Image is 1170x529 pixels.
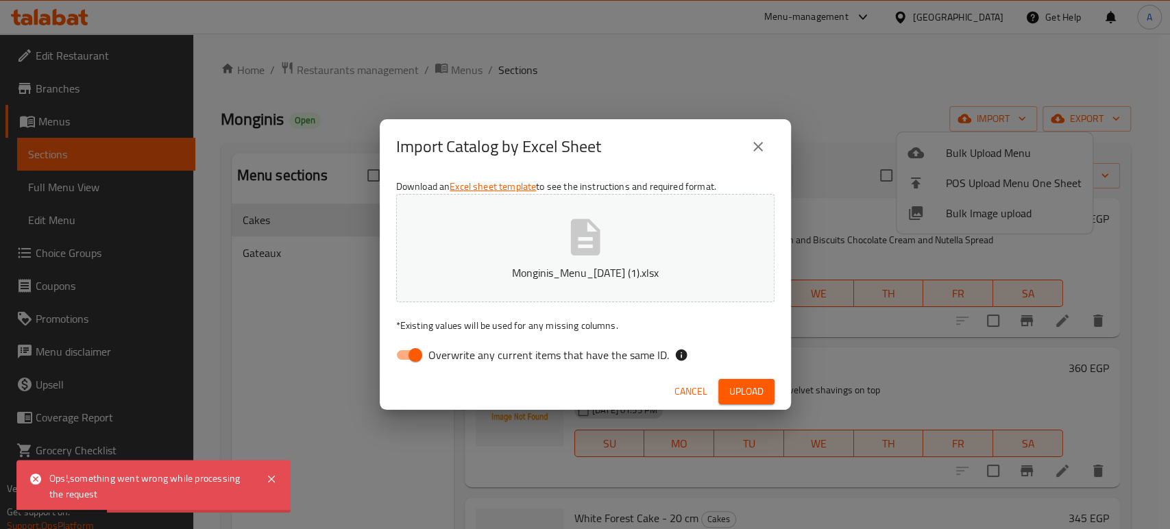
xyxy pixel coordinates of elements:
svg: If the overwrite option isn't selected, then the items that match an existing ID will be ignored ... [674,348,688,362]
button: Cancel [669,379,713,404]
p: Monginis_Menu_[DATE] (1).xlsx [417,264,753,281]
button: Upload [718,379,775,404]
button: close [742,130,775,163]
div: Download an to see the instructions and required format. [380,174,791,373]
a: Excel sheet template [450,177,536,195]
span: Cancel [674,383,707,400]
span: Upload [729,383,764,400]
p: Existing values will be used for any missing columns. [396,319,775,332]
span: Overwrite any current items that have the same ID. [428,347,669,363]
div: Ops!,something went wrong while processing the request [49,471,252,502]
button: Monginis_Menu_[DATE] (1).xlsx [396,194,775,302]
h2: Import Catalog by Excel Sheet [396,136,601,158]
